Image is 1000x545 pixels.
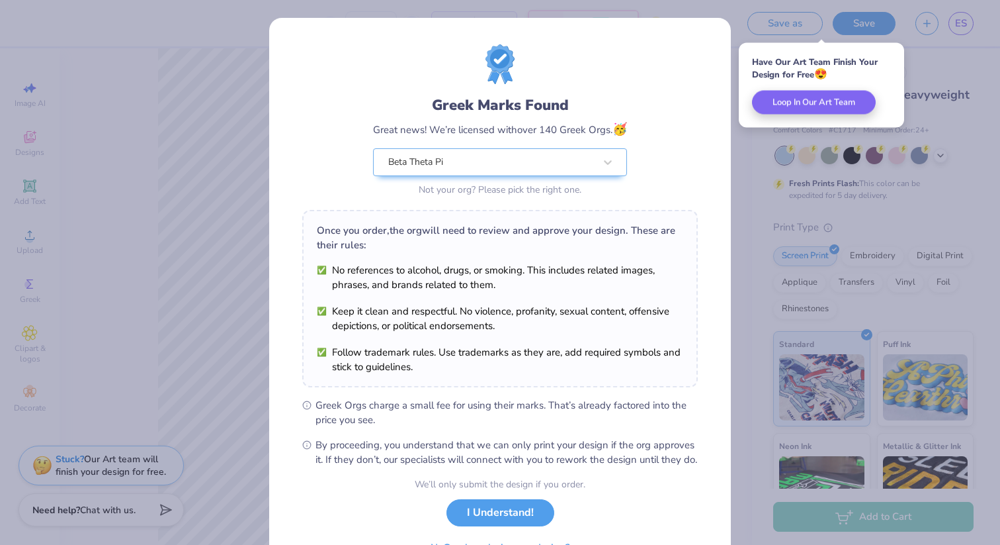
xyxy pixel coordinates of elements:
div: Once you order, the org will need to review and approve your design. These are their rules: [317,223,683,252]
button: Loop In Our Art Team [752,91,876,115]
div: Not your org? Please pick the right one. [373,183,627,197]
button: I Understand! [446,499,554,526]
div: Greek Marks Found [373,95,627,116]
img: license-marks-badge.png [485,44,515,84]
li: Follow trademark rules. Use trademarks as they are, add required symbols and stick to guidelines. [317,345,683,374]
div: Great news! We’re licensed with over 140 Greek Orgs. [373,121,627,138]
span: 😍 [814,67,827,81]
li: No references to alcohol, drugs, or smoking. This includes related images, phrases, and brands re... [317,263,683,292]
span: Greek Orgs charge a small fee for using their marks. That’s already factored into the price you see. [315,398,698,427]
span: 🥳 [612,121,627,137]
div: We’ll only submit the design if you order. [415,477,585,491]
span: By proceeding, you understand that we can only print your design if the org approves it. If they ... [315,438,698,467]
div: Have Our Art Team Finish Your Design for Free [752,56,891,81]
li: Keep it clean and respectful. No violence, profanity, sexual content, offensive depictions, or po... [317,304,683,333]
